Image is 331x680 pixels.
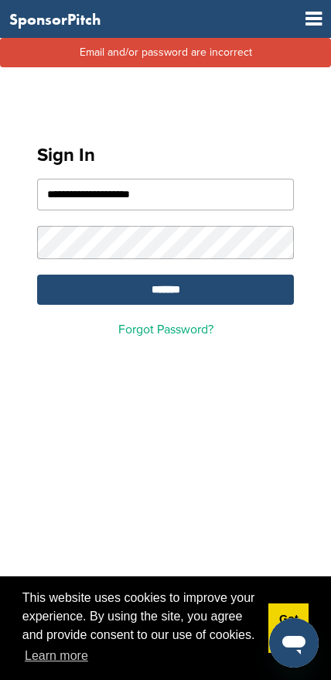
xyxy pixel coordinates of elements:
a: SponsorPitch [9,12,101,27]
a: Forgot Password? [118,322,213,337]
h1: Sign In [37,142,294,169]
a: learn more about cookies [22,644,90,668]
iframe: Button to launch messaging window [269,618,319,668]
span: This website uses cookies to improve your experience. By using the site, you agree and provide co... [22,589,257,668]
a: dismiss cookie message [268,603,309,653]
